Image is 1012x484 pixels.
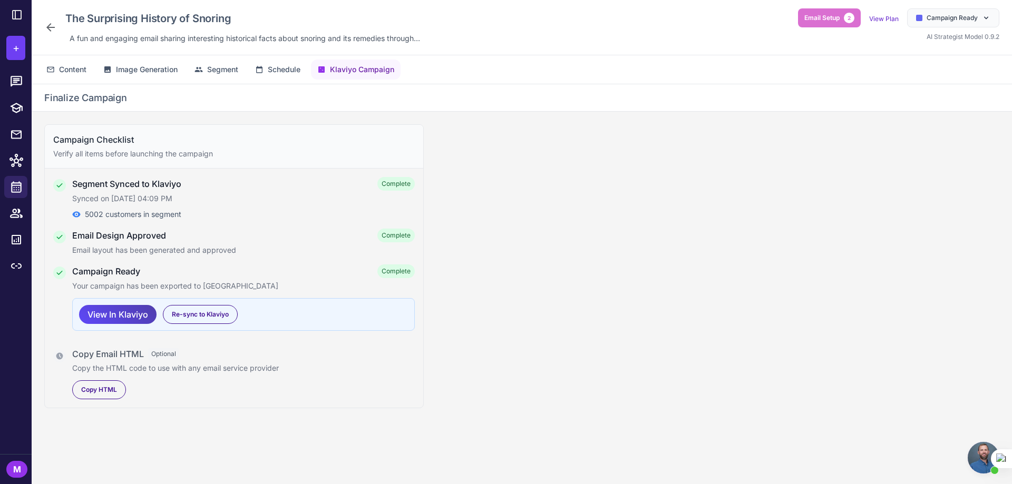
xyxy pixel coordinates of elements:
[72,229,166,242] h4: Email Design Approved
[188,60,245,80] button: Segment
[377,264,415,278] span: Complete
[844,13,854,23] span: 2
[869,15,899,23] a: View Plan
[268,64,300,75] span: Schedule
[927,13,978,23] span: Campaign Ready
[6,36,25,60] button: +
[59,64,86,75] span: Content
[116,64,178,75] span: Image Generation
[53,148,415,160] p: Verify all items before launching the campaign
[53,133,415,146] h3: Campaign Checklist
[72,348,144,360] h4: Copy Email HTML
[70,33,420,44] span: A fun and engaging email sharing interesting historical facts about snoring and its remedies thro...
[72,177,181,190] h4: Segment Synced to Klaviyo
[6,461,27,478] div: M
[804,13,840,23] span: Email Setup
[44,91,127,105] h2: Finalize Campaign
[85,209,181,220] span: 5002 customers in segment
[72,244,415,256] p: Email layout has been generated and approved
[249,60,307,80] button: Schedule
[97,60,184,80] button: Image Generation
[81,385,117,394] span: Copy HTML
[968,442,999,473] a: Open chat
[311,60,401,80] button: Klaviyo Campaign
[72,193,415,204] p: Synced on [DATE] 04:09 PM
[377,229,415,242] span: Complete
[65,31,424,46] div: Click to edit description
[40,60,93,80] button: Content
[927,33,999,41] span: AI Strategist Model 0.9.2
[330,64,394,75] span: Klaviyo Campaign
[72,280,415,292] p: Your campaign has been exported to [GEOGRAPHIC_DATA]
[61,8,424,28] div: Click to edit campaign name
[207,64,238,75] span: Segment
[172,310,229,319] span: Re-sync to Klaviyo
[148,348,179,360] span: Optional
[72,265,140,278] h4: Campaign Ready
[72,362,415,374] p: Copy the HTML code to use with any email service provider
[798,8,861,27] button: Email Setup2
[87,305,148,324] span: View In Klaviyo
[13,40,20,56] span: +
[377,177,415,191] span: Complete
